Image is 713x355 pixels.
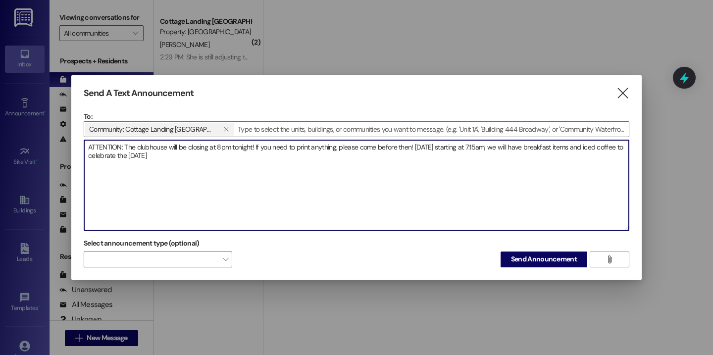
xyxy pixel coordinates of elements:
div: ATTENTION: The clubhouse will be closing at 8pm tonight! If you need to print anything, please co... [84,140,629,231]
button: Send Announcement [501,252,587,267]
i:  [223,125,229,133]
span: Community: Cottage Landing Lafayette [89,123,215,136]
textarea: ATTENTION: The clubhouse will be closing at 8pm tonight! If you need to print anything, please co... [84,140,629,230]
button: Community: Cottage Landing Lafayette [219,123,234,136]
i:  [616,88,629,99]
p: To: [84,111,629,121]
h3: Send A Text Announcement [84,88,194,99]
label: Select announcement type (optional) [84,236,200,251]
span: Send Announcement [511,254,577,264]
i:  [606,255,613,263]
input: Type to select the units, buildings, or communities you want to message. (e.g. 'Unit 1A', 'Buildi... [235,122,629,137]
